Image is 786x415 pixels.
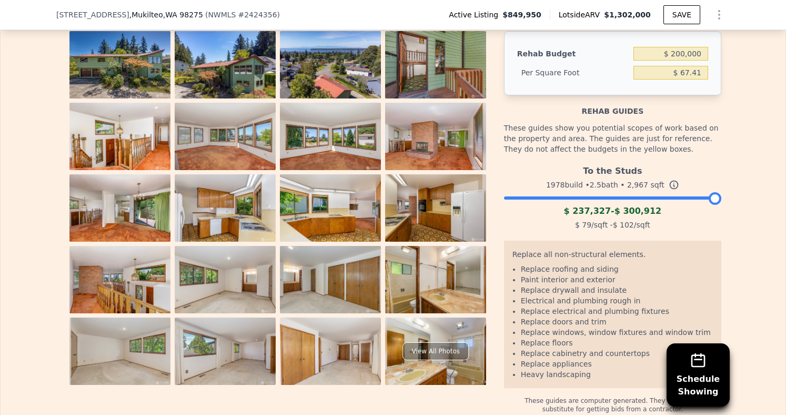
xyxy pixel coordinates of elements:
[521,274,713,285] li: Paint interior and exterior
[517,63,629,82] div: Per Square Foot
[385,31,486,98] img: Property Photo 4
[449,9,502,20] span: Active Listing
[504,388,721,413] div: These guides are computer generated. They should not substitute for getting bids from a contractor.
[521,327,713,338] li: Replace windows, window fixtures and window trim
[521,306,713,317] li: Replace electrical and plumbing fixtures
[521,264,713,274] li: Replace roofing and siding
[504,95,721,116] div: Rehab guides
[175,174,276,242] img: Property Photo 10
[385,103,486,170] img: Property Photo 8
[69,31,170,98] img: Property Photo 1
[238,11,277,19] span: # 2424356
[614,206,662,216] span: $ 300,912
[69,174,170,242] img: Property Photo 9
[208,11,236,19] span: NWMLS
[175,246,276,313] img: Property Photo 14
[175,103,276,170] img: Property Photo 6
[504,161,721,177] div: To the Studs
[280,318,381,385] img: Property Photo 19
[502,9,541,20] span: $849,950
[56,9,129,20] span: [STREET_ADDRESS]
[709,4,730,25] button: Show Options
[280,103,381,170] img: Property Photo 7
[280,174,381,242] img: Property Photo 11
[521,317,713,327] li: Replace doors and trim
[385,246,486,313] img: Property Photo 16
[604,11,651,19] span: $1,302,000
[563,206,611,216] span: $ 237,327
[280,246,381,313] img: Property Photo 15
[521,285,713,295] li: Replace drywall and insulate
[521,348,713,359] li: Replace cabinetry and countertops
[667,343,730,407] button: ScheduleShowing
[575,221,591,229] span: $ 79
[663,5,700,24] button: SAVE
[613,221,634,229] span: $ 102
[504,218,721,232] div: /sqft - /sqft
[504,116,721,161] div: These guides show you potential scopes of work based on the property and area. The guides are jus...
[627,181,648,189] span: 2,967
[205,9,280,20] div: ( )
[175,318,276,385] img: Property Photo 18
[559,9,604,20] span: Lotside ARV
[403,342,469,360] div: View All Photos
[175,31,276,107] img: Property Photo 2
[385,174,486,242] img: Property Photo 12
[512,249,713,264] div: Replace all non-structural elements.
[280,31,381,107] img: Property Photo 3
[69,103,170,170] img: Property Photo 5
[163,11,203,19] span: , WA 98275
[521,338,713,348] li: Replace floors
[504,177,721,192] div: 1978 build • 2.5 bath • sqft
[385,318,486,385] img: Property Photo 20
[504,205,721,218] div: -
[521,369,713,380] li: Heavy landscaping
[521,295,713,306] li: Electrical and plumbing rough in
[521,359,713,369] li: Replace appliances
[69,318,170,385] img: Property Photo 17
[129,9,203,20] span: , Mukilteo
[517,44,629,63] div: Rehab Budget
[69,246,170,313] img: Property Photo 13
